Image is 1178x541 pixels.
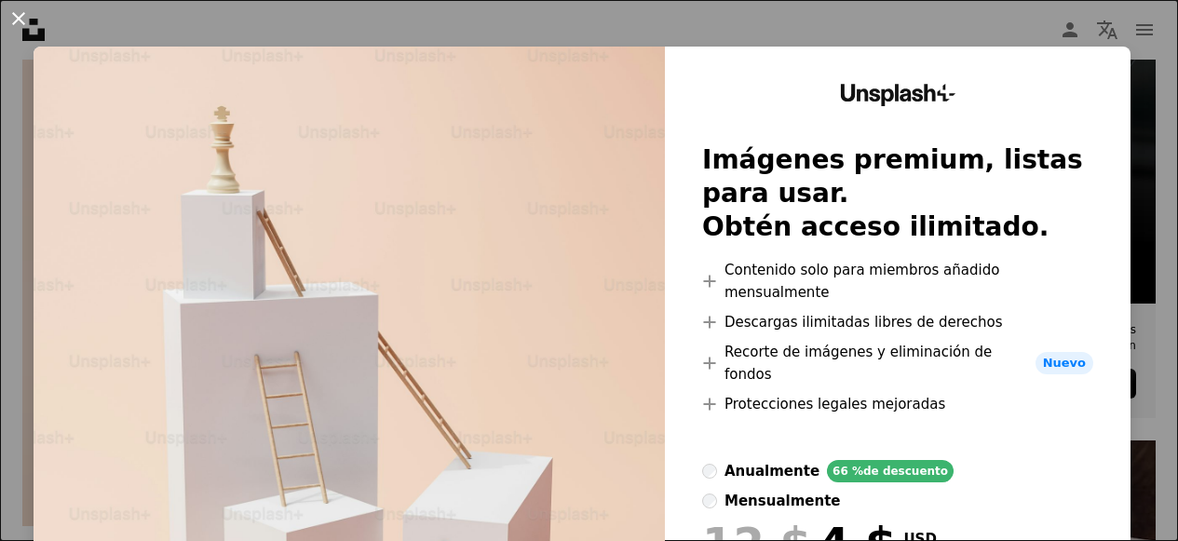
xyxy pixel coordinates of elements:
[702,143,1093,244] h2: Imágenes premium, listas para usar. Obtén acceso ilimitado.
[827,460,954,482] div: 66 % de descuento
[1036,352,1093,374] span: Nuevo
[702,393,1093,415] li: Protecciones legales mejoradas
[702,341,1093,385] li: Recorte de imágenes y eliminación de fondos
[702,464,717,479] input: anualmente66 %de descuento
[702,259,1093,304] li: Contenido solo para miembros añadido mensualmente
[702,494,717,508] input: mensualmente
[702,311,1093,333] li: Descargas ilimitadas libres de derechos
[724,460,819,482] div: anualmente
[724,490,840,512] div: mensualmente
